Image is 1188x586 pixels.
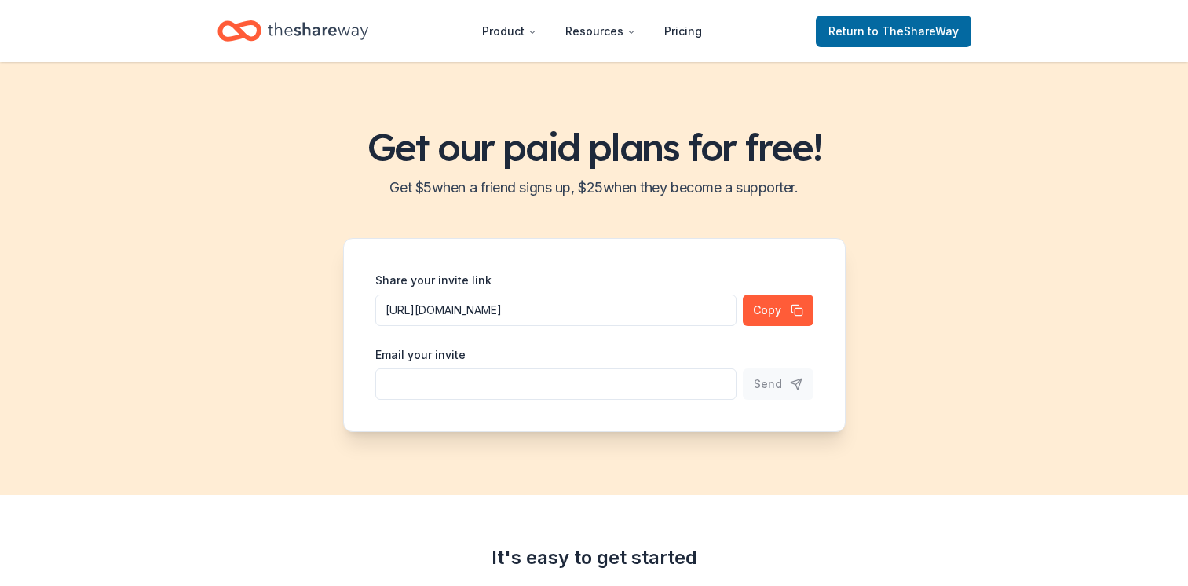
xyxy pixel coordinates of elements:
[217,545,971,570] div: It's easy to get started
[868,24,959,38] span: to TheShareWay
[375,347,466,363] label: Email your invite
[19,125,1169,169] h1: Get our paid plans for free!
[828,22,959,41] span: Return
[553,16,649,47] button: Resources
[470,16,550,47] button: Product
[743,295,813,326] button: Copy
[375,273,492,288] label: Share your invite link
[816,16,971,47] a: Returnto TheShareWay
[217,13,368,49] a: Home
[652,16,715,47] a: Pricing
[19,175,1169,200] h2: Get $ 5 when a friend signs up, $ 25 when they become a supporter.
[470,13,715,49] nav: Main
